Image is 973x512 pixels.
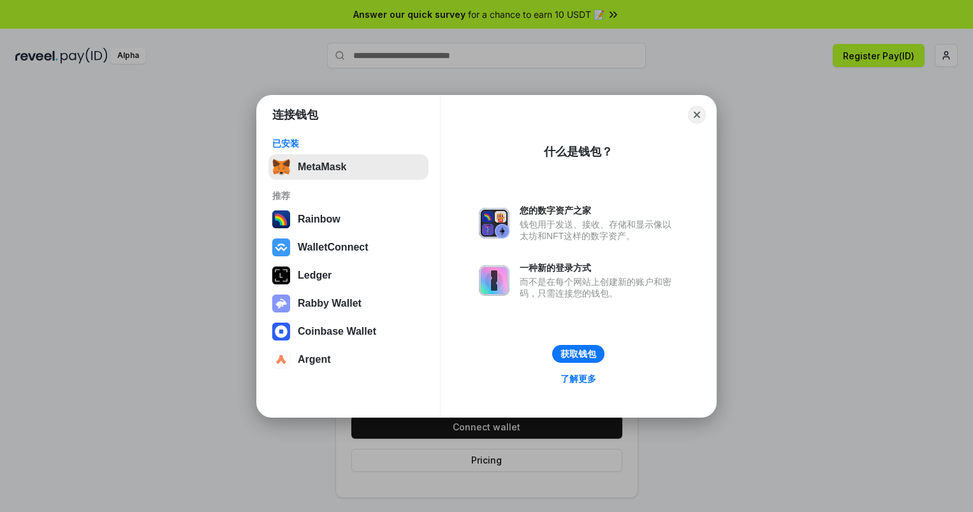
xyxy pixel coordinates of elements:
img: svg+xml,%3Csvg%20xmlns%3D%22http%3A%2F%2Fwww.w3.org%2F2000%2Fsvg%22%20width%3D%2228%22%20height%3... [272,267,290,284]
button: Close [688,106,706,124]
button: Coinbase Wallet [268,319,428,344]
div: 什么是钱包？ [544,144,613,159]
button: Ledger [268,263,428,288]
img: svg+xml,%3Csvg%20fill%3D%22none%22%20height%3D%2233%22%20viewBox%3D%220%200%2035%2033%22%20width%... [272,158,290,176]
img: svg+xml,%3Csvg%20width%3D%2228%22%20height%3D%2228%22%20viewBox%3D%220%200%2028%2028%22%20fill%3D... [272,238,290,256]
div: 推荐 [272,190,425,201]
img: svg+xml,%3Csvg%20xmlns%3D%22http%3A%2F%2Fwww.w3.org%2F2000%2Fsvg%22%20fill%3D%22none%22%20viewBox... [272,295,290,312]
button: 获取钱包 [552,345,604,363]
div: Coinbase Wallet [298,326,376,337]
div: 已安装 [272,138,425,149]
div: Rabby Wallet [298,298,362,309]
div: MetaMask [298,161,346,173]
div: 而不是在每个网站上创建新的账户和密码，只需连接您的钱包。 [520,276,678,299]
div: 钱包用于发送、接收、存储和显示像以太坊和NFT这样的数字资产。 [520,219,678,242]
div: 了解更多 [560,373,596,384]
button: Rainbow [268,207,428,232]
img: svg+xml,%3Csvg%20xmlns%3D%22http%3A%2F%2Fwww.w3.org%2F2000%2Fsvg%22%20fill%3D%22none%22%20viewBox... [479,265,509,296]
div: 一种新的登录方式 [520,262,678,274]
div: WalletConnect [298,242,369,253]
button: WalletConnect [268,235,428,260]
img: svg+xml,%3Csvg%20width%3D%2228%22%20height%3D%2228%22%20viewBox%3D%220%200%2028%2028%22%20fill%3D... [272,351,290,369]
img: svg+xml,%3Csvg%20xmlns%3D%22http%3A%2F%2Fwww.w3.org%2F2000%2Fsvg%22%20fill%3D%22none%22%20viewBox... [479,208,509,238]
div: Argent [298,354,331,365]
div: 您的数字资产之家 [520,205,678,216]
a: 了解更多 [553,370,604,387]
div: Ledger [298,270,332,281]
div: 获取钱包 [560,348,596,360]
div: Rainbow [298,214,340,225]
button: Rabby Wallet [268,291,428,316]
button: MetaMask [268,154,428,180]
button: Argent [268,347,428,372]
h1: 连接钱包 [272,107,318,122]
img: svg+xml,%3Csvg%20width%3D%22120%22%20height%3D%22120%22%20viewBox%3D%220%200%20120%20120%22%20fil... [272,210,290,228]
img: svg+xml,%3Csvg%20width%3D%2228%22%20height%3D%2228%22%20viewBox%3D%220%200%2028%2028%22%20fill%3D... [272,323,290,340]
